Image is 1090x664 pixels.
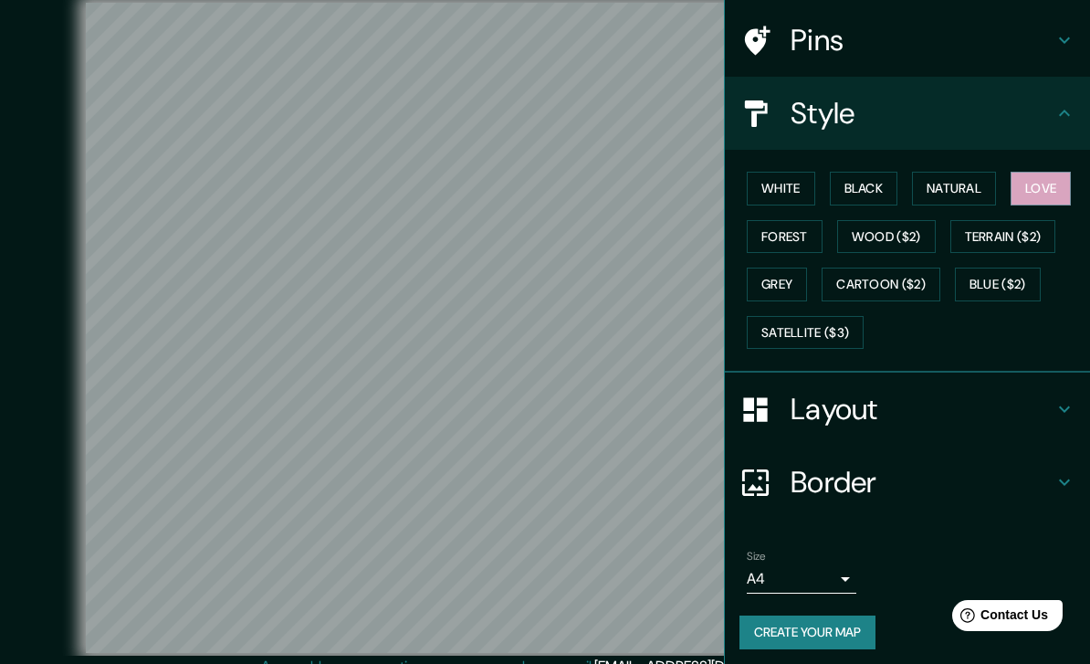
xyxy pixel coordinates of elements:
[725,373,1090,446] div: Layout
[86,3,1005,653] canvas: Map
[822,268,940,301] button: Cartoon ($2)
[791,391,1053,427] h4: Layout
[950,220,1056,254] button: Terrain ($2)
[955,268,1041,301] button: Blue ($2)
[791,95,1053,132] h4: Style
[747,316,864,350] button: Satellite ($3)
[830,172,898,206] button: Black
[747,564,856,594] div: A4
[791,464,1053,501] h4: Border
[739,616,875,649] button: Create your map
[725,77,1090,150] div: Style
[747,220,823,254] button: Forest
[747,172,815,206] button: White
[1011,172,1071,206] button: Love
[928,593,1070,644] iframe: Help widget launcher
[747,268,807,301] button: Grey
[791,22,1053,58] h4: Pins
[747,549,766,564] label: Size
[837,220,936,254] button: Wood ($2)
[725,446,1090,519] div: Border
[725,4,1090,77] div: Pins
[912,172,996,206] button: Natural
